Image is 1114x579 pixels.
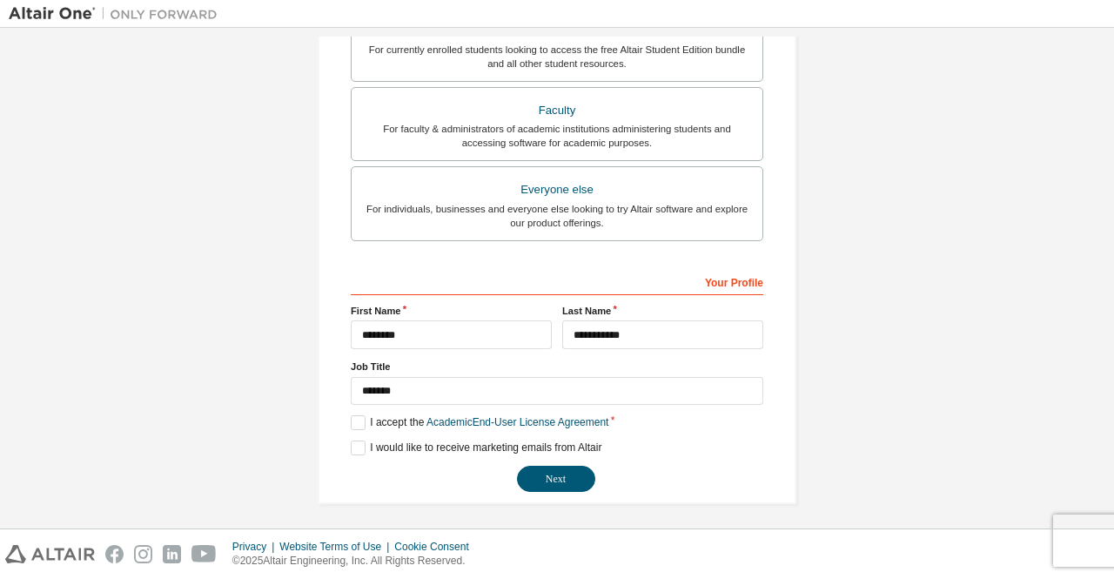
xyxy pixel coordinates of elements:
[191,545,217,563] img: youtube.svg
[351,360,763,374] label: Job Title
[279,540,394,554] div: Website Terms of Use
[351,267,763,295] div: Your Profile
[163,545,181,563] img: linkedin.svg
[426,416,608,428] a: Academic End-User License Agreement
[517,466,595,492] button: Next
[134,545,152,563] img: instagram.svg
[562,304,763,318] label: Last Name
[351,415,608,430] label: I accept the
[394,540,479,554] div: Cookie Consent
[362,202,752,230] div: For individuals, businesses and everyone else looking to try Altair software and explore our prod...
[232,554,480,569] p: © 2025 Altair Engineering, Inc. All Rights Reserved.
[105,545,124,563] img: facebook.svg
[5,545,95,563] img: altair_logo.svg
[362,98,752,123] div: Faculty
[9,5,226,23] img: Altair One
[362,43,752,71] div: For currently enrolled students looking to access the free Altair Student Edition bundle and all ...
[351,441,601,455] label: I would like to receive marketing emails from Altair
[232,540,279,554] div: Privacy
[351,304,552,318] label: First Name
[362,178,752,202] div: Everyone else
[362,122,752,150] div: For faculty & administrators of academic institutions administering students and accessing softwa...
